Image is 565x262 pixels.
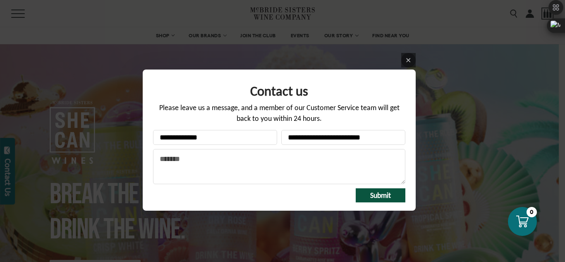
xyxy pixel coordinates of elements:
[281,130,405,145] input: Your email
[370,191,391,200] span: Submit
[356,188,405,202] button: Submit
[153,103,405,130] div: Please leave us a message, and a member of our Customer Service team will get back to you within ...
[153,78,405,103] div: Form title
[250,83,308,99] span: Contact us
[527,207,537,217] div: 0
[153,149,405,184] textarea: Message
[153,130,277,145] input: Your name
